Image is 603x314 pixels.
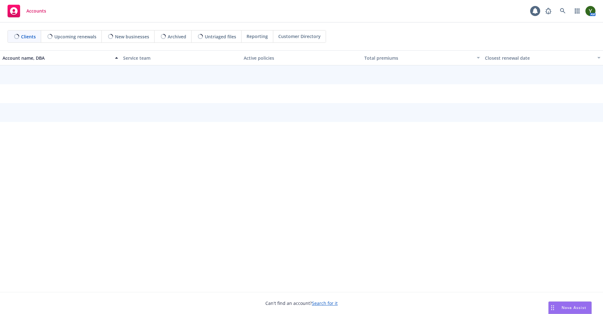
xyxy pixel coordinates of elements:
span: Upcoming renewals [54,33,96,40]
button: Closest renewal date [482,50,603,65]
span: Customer Directory [278,33,321,40]
div: Service team [123,55,239,61]
div: Drag to move [549,302,557,314]
div: Total premiums [364,55,473,61]
span: Archived [168,33,186,40]
span: Can't find an account? [265,300,338,306]
div: Closest renewal date [485,55,594,61]
a: Report a Bug [542,5,555,17]
img: photo [585,6,595,16]
button: Total premiums [362,50,482,65]
span: Clients [21,33,36,40]
a: Switch app [571,5,584,17]
span: Reporting [247,33,268,40]
button: Nova Assist [548,301,592,314]
div: Active policies [244,55,359,61]
span: Nova Assist [562,305,586,310]
button: Active policies [241,50,362,65]
button: Service team [121,50,241,65]
span: Accounts [26,8,46,14]
a: Search [557,5,569,17]
a: Accounts [5,2,49,20]
span: Untriaged files [205,33,236,40]
span: New businesses [115,33,149,40]
div: Account name, DBA [3,55,111,61]
a: Search for it [312,300,338,306]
